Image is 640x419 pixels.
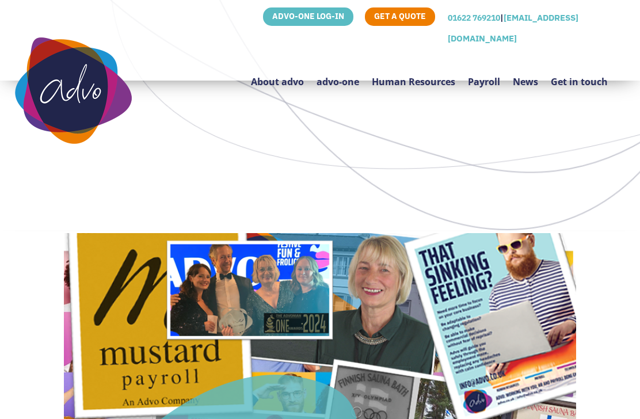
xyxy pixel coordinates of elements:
a: 01622 769210 [448,13,500,23]
a: advo-one [317,49,359,104]
a: About advo [251,49,304,104]
a: Get in touch [551,49,608,104]
a: [EMAIL_ADDRESS][DOMAIN_NAME] [448,12,578,44]
a: Human Resources [372,49,455,104]
a: Payroll [468,49,500,104]
span: | [448,13,504,23]
a: GET A QUOTE [365,7,435,26]
a: ADVO-ONE LOG-IN [263,7,353,26]
a: News [513,49,538,104]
